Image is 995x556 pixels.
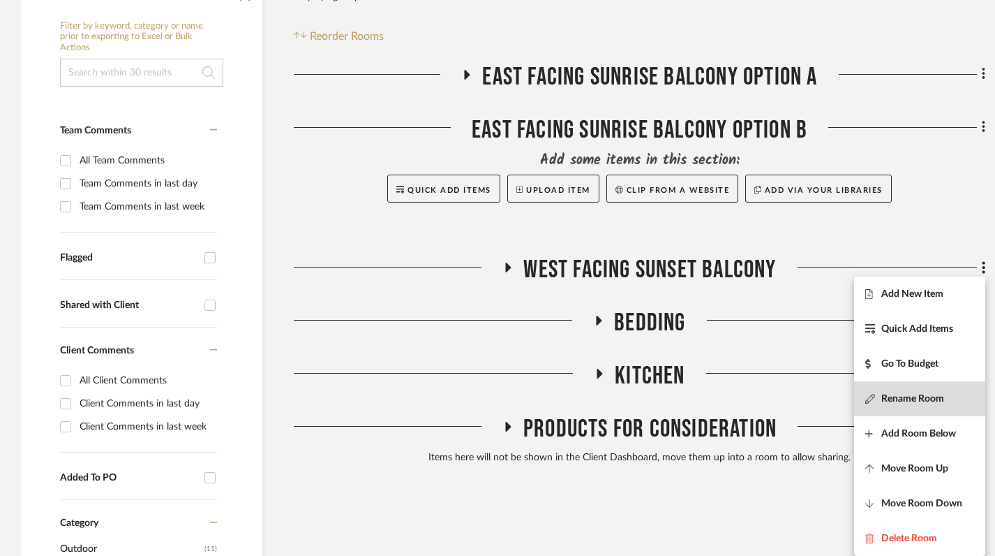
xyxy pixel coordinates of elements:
span: Add New Item [881,288,943,300]
span: Move Room Down [881,498,962,510]
span: Delete Room [881,533,937,545]
span: Quick Add Items [881,323,953,335]
span: Rename Room [881,393,944,405]
span: Go To Budget [881,358,938,370]
span: Move Room Up [881,463,948,475]
span: Add Room Below [881,428,956,440]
